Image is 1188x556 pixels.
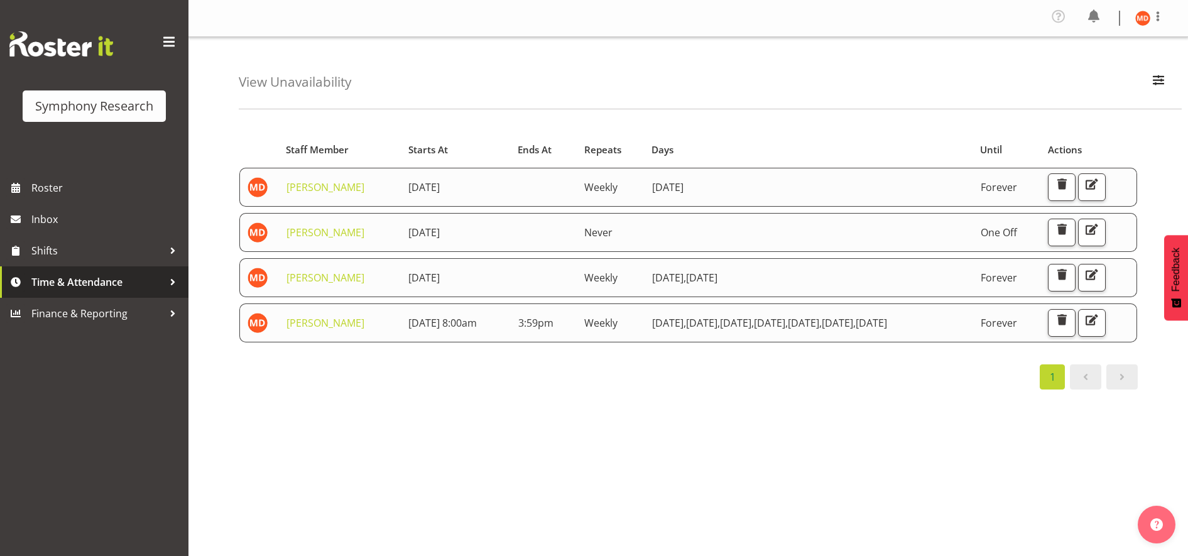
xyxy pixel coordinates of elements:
span: [DATE] [788,316,822,330]
span: [DATE] [652,271,686,285]
span: 3:59pm [518,316,553,330]
span: , [751,316,754,330]
span: Inbox [31,210,182,229]
span: Weekly [584,316,618,330]
button: Edit Unavailability [1078,264,1106,292]
img: Rosterit website logo [9,31,113,57]
span: , [684,316,686,330]
a: [PERSON_NAME] [286,316,364,330]
span: [DATE] [856,316,887,330]
button: Delete Unavailability [1048,264,1076,292]
button: Filter Employees [1145,68,1172,96]
div: Starts At [408,143,504,157]
img: maria-de-guzman11892.jpg [248,313,268,333]
span: , [684,271,686,285]
button: Edit Unavailability [1078,309,1106,337]
a: [PERSON_NAME] [286,180,364,194]
span: Forever [981,180,1017,194]
span: Forever [981,316,1017,330]
div: Days [651,143,966,157]
span: [DATE] [652,180,684,194]
span: , [785,316,788,330]
span: [DATE] [686,316,720,330]
span: Shifts [31,241,163,260]
span: [DATE] [408,180,440,194]
span: Roster [31,178,182,197]
span: [DATE] 8:00am [408,316,477,330]
div: Ends At [518,143,569,157]
span: [DATE] [754,316,788,330]
button: Feedback - Show survey [1164,235,1188,320]
span: Feedback [1170,248,1182,292]
div: Symphony Research [35,97,153,116]
button: Delete Unavailability [1048,309,1076,337]
span: Time & Attendance [31,273,163,292]
div: Until [980,143,1033,157]
span: , [819,316,822,330]
span: [DATE] [720,316,754,330]
span: , [853,316,856,330]
button: Delete Unavailability [1048,219,1076,246]
span: Finance & Reporting [31,304,163,323]
span: Never [584,226,613,239]
div: Repeats [584,143,638,157]
img: maria-de-guzman11892.jpg [248,177,268,197]
button: Edit Unavailability [1078,173,1106,201]
a: [PERSON_NAME] [286,226,364,239]
span: [DATE] [408,226,440,239]
a: [PERSON_NAME] [286,271,364,285]
button: Edit Unavailability [1078,219,1106,246]
div: Staff Member [286,143,394,157]
span: , [717,316,720,330]
span: Forever [981,271,1017,285]
div: Actions [1048,143,1130,157]
span: [DATE] [686,271,717,285]
span: One Off [981,226,1017,239]
button: Delete Unavailability [1048,173,1076,201]
img: help-xxl-2.png [1150,518,1163,531]
span: [DATE] [652,316,686,330]
img: maria-de-guzman11892.jpg [248,222,268,243]
h4: View Unavailability [239,75,351,89]
img: maria-de-guzman11892.jpg [248,268,268,288]
span: [DATE] [822,316,856,330]
span: [DATE] [408,271,440,285]
span: Weekly [584,180,618,194]
span: Weekly [584,271,618,285]
img: maria-de-guzman11892.jpg [1135,11,1150,26]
